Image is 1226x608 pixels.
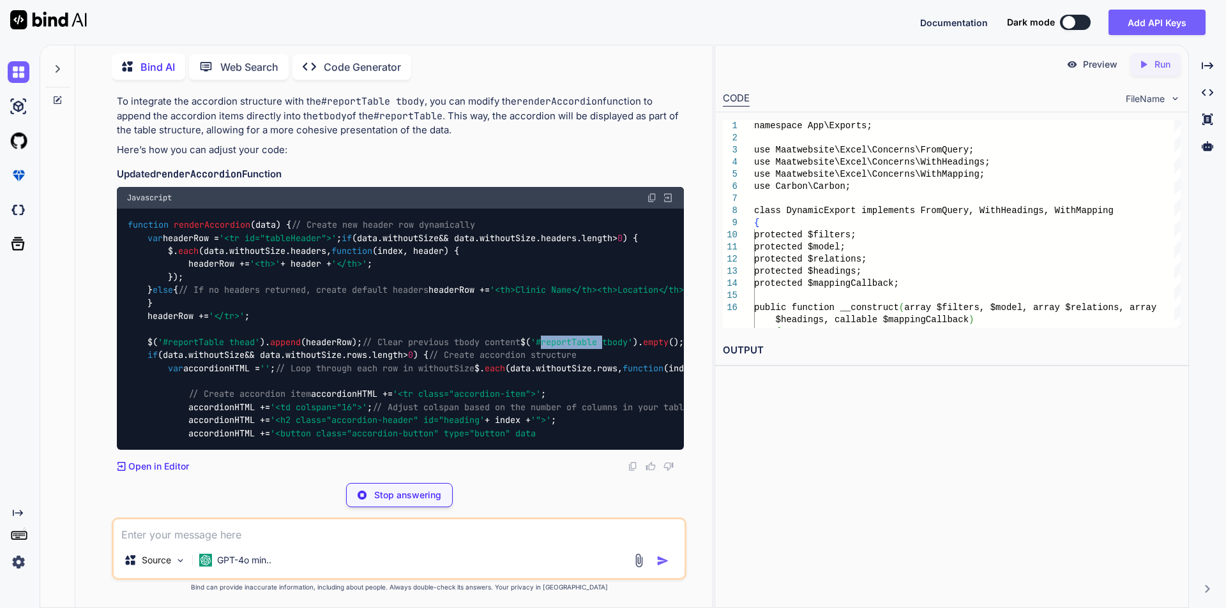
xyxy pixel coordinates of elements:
div: 3 [723,144,738,156]
p: Bind AI [140,59,175,75]
span: data [255,219,276,231]
span: withoutSize [480,232,536,244]
div: 9 [723,217,738,229]
span: headers [291,245,326,256]
span: each [178,245,199,256]
span: protected $filters; [754,230,856,240]
img: attachment [632,553,646,568]
div: 5 [723,168,738,181]
span: { [754,218,759,228]
div: 14 [723,278,738,290]
span: withoutSize [285,350,342,361]
span: each [485,362,505,374]
img: Pick Models [175,555,186,566]
div: 17 [723,326,738,338]
span: var [168,362,183,374]
span: renderAccordion [174,219,250,231]
span: index, header [377,245,444,256]
span: ) [969,315,974,325]
span: else [153,285,173,296]
code: #reportTable tbody [321,95,425,108]
button: Add API Keys [1109,10,1206,35]
span: withoutSize [536,362,592,374]
span: ings, WithMapping [1022,205,1114,216]
img: settings [8,551,29,573]
div: 8 [723,205,738,217]
img: copy [647,193,657,203]
span: '' [260,362,270,374]
p: Code Generator [324,59,401,75]
span: array $filters, $model, array $relations, array [904,302,1156,313]
p: Here’s how you can adjust your code: [117,143,684,158]
span: // Create accordion item [188,389,311,400]
span: function [331,245,372,256]
p: Bind can provide inaccurate information, including about people. Always double-check its answers.... [112,582,686,592]
span: protected $headings; [754,266,861,276]
span: if [342,232,352,244]
img: icon [656,554,669,567]
span: '<tr id="tableHeader">' [219,232,337,244]
span: if [148,350,158,361]
span: rows [597,362,617,374]
div: 13 [723,265,738,278]
span: class DynamicExport implements FromQuery, WithHead [754,205,1022,216]
img: ai-studio [8,96,29,117]
span: namespace App\Exports; [754,121,872,131]
img: githubLight [8,130,29,152]
p: To integrate the accordion structure with the , you can modify the function to append the accordi... [117,94,684,138]
span: withoutSize [229,245,285,256]
img: like [646,461,656,471]
span: // Create accordion structure [428,350,577,361]
img: Bind AI [10,10,87,29]
p: Preview [1083,58,1117,71]
p: Source [142,554,171,567]
span: '<button class="accordion-button" type="button" data [270,427,536,439]
div: 6 [723,181,738,193]
span: // Check if there are rows in withoutSize [684,336,893,348]
span: { [775,327,780,337]
p: Web Search [220,59,278,75]
div: 15 [723,290,738,302]
span: FileName [1126,93,1165,105]
span: protected $mappingCallback; [754,278,899,288]
img: dislike [663,461,674,471]
span: public function __construct [754,302,899,313]
img: chat [8,61,29,83]
div: 1 [723,120,738,132]
span: protected $model; [754,242,845,252]
div: 12 [723,253,738,265]
div: 4 [723,156,738,168]
span: withoutSize [382,232,439,244]
span: append [270,336,301,348]
span: empty [643,336,669,348]
span: '#reportTable tbody' [531,336,633,348]
img: darkCloudIdeIcon [8,199,29,221]
div: 10 [723,229,738,241]
span: headers [541,232,577,244]
span: '<h2 class="accordion-header" id="heading' [270,415,485,426]
span: '<td colspan="16">' [270,401,367,413]
div: 7 [723,193,738,205]
span: '<th>' [250,258,280,270]
span: rows [347,350,367,361]
img: GPT-4o mini [199,554,212,567]
span: // Create new header row dynamically [291,219,475,231]
img: preview [1066,59,1078,70]
span: use Maatwebsite\Excel\Concerns\WithMapping; [754,169,985,179]
code: tbody [318,110,347,122]
span: '<tr class="accordion-item">' [393,389,541,400]
span: '</th>' [331,258,367,270]
span: function [623,362,663,374]
img: premium [8,165,29,186]
span: // If no headers returned, create default headers [178,285,428,296]
span: Javascript [127,193,172,203]
code: #reportTable [374,110,443,122]
span: '">' [531,415,551,426]
span: '</tr>' [209,310,245,322]
div: 16 [723,302,738,314]
span: '#reportTable thead' [158,336,260,348]
span: withoutSize [188,350,245,361]
div: 2 [723,132,738,144]
h2: OUTPUT [715,336,1188,366]
div: 11 [723,241,738,253]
